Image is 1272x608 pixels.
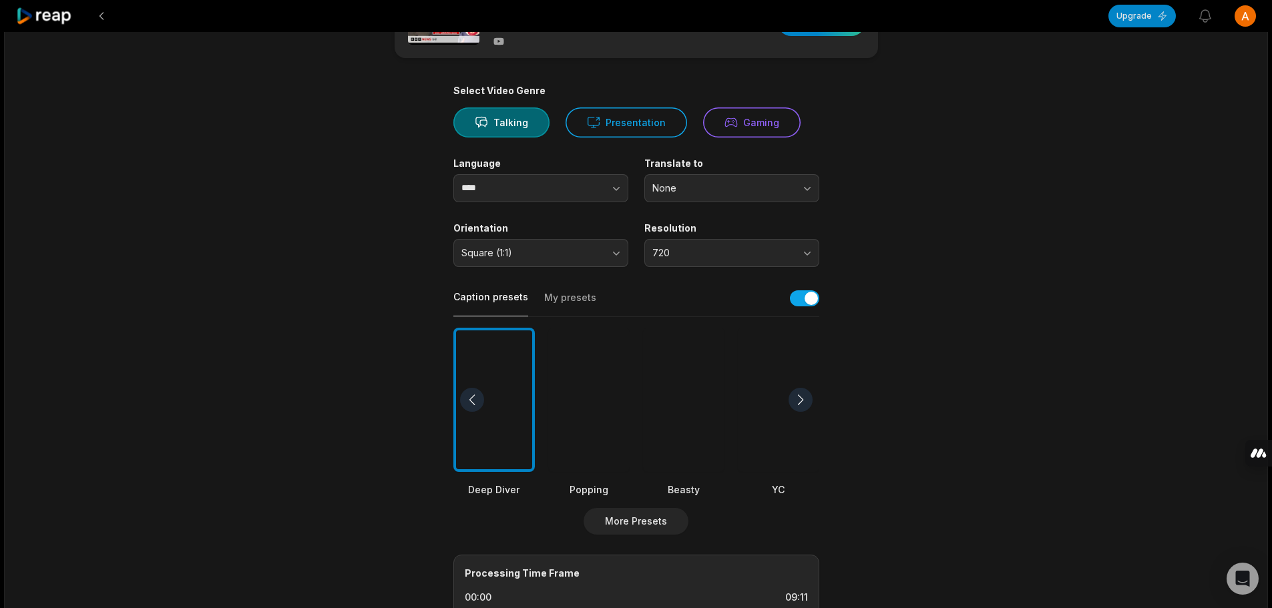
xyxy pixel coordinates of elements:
[652,247,793,259] span: 720
[453,107,550,137] button: Talking
[461,247,602,259] span: Square (1:1)
[465,566,808,580] div: Processing Time Frame
[453,483,535,497] div: Deep Diver
[644,239,819,267] button: 720
[703,107,801,137] button: Gaming
[453,222,628,234] label: Orientation
[544,291,596,316] button: My presets
[644,158,819,170] label: Translate to
[453,158,628,170] label: Language
[652,182,793,194] span: None
[643,483,724,497] div: Beasty
[785,591,808,604] div: 09:11
[644,174,819,202] button: None
[453,239,628,267] button: Square (1:1)
[584,508,688,535] button: More Presets
[1108,5,1176,27] button: Upgrade
[465,591,491,604] div: 00:00
[566,107,687,137] button: Presentation
[453,85,819,97] div: Select Video Genre
[738,483,819,497] div: YC
[1227,563,1259,595] div: Open Intercom Messenger
[453,290,528,316] button: Caption presets
[548,483,630,497] div: Popping
[644,222,819,234] label: Resolution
